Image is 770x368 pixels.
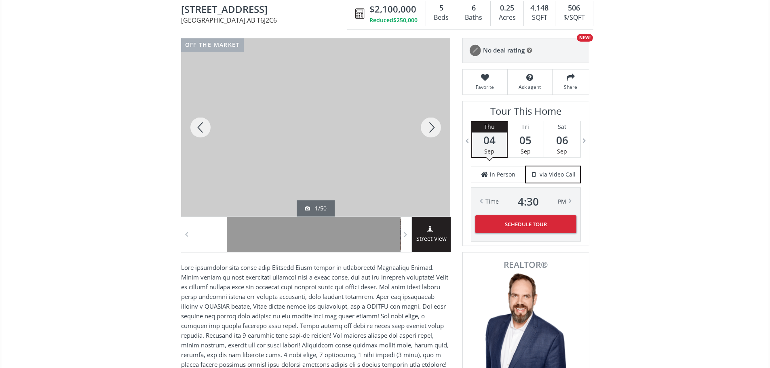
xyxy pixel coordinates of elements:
span: Sep [484,147,494,155]
span: $250,000 [393,16,418,24]
div: NEW! [577,34,593,42]
div: Baths [461,12,486,24]
img: rating icon [467,42,483,59]
div: 6 [461,3,486,13]
span: Ask agent [512,84,548,90]
div: off the market [181,38,244,52]
div: 506 [559,3,589,13]
div: SQFT [528,12,551,24]
span: 05 [508,135,544,146]
div: Fri [508,121,544,132]
h3: Tour This Home [471,105,581,121]
div: $/SQFT [559,12,589,24]
div: Beds [430,12,453,24]
span: in Person [490,170,515,179]
div: 40 Marlboro Road Nw Edmonton, AB T6J2C6 - Photo 1 of 50 [181,38,450,217]
div: Time PM [485,196,566,207]
div: Acres [495,12,519,24]
span: Street View [412,234,451,244]
span: 06 [544,135,580,146]
div: 1/50 [305,204,327,212]
span: Share [557,84,585,90]
span: 4,148 [530,3,548,13]
span: [GEOGRAPHIC_DATA] , AB T6J2C6 [181,17,351,23]
div: Sat [544,121,580,132]
button: Schedule Tour [475,215,576,233]
span: REALTOR® [472,261,580,269]
span: 4 : 30 [518,196,539,207]
span: Sep [557,147,567,155]
span: $2,100,000 [369,3,416,15]
span: Sep [521,147,531,155]
div: 5 [430,3,453,13]
div: 0.25 [495,3,519,13]
span: 04 [472,135,507,146]
span: 40 Marlboro Road Nw [181,4,351,17]
span: No deal rating [483,46,525,55]
span: via Video Call [540,170,576,179]
span: Favorite [467,84,503,90]
div: Reduced [369,16,418,24]
div: Thu [472,121,507,132]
